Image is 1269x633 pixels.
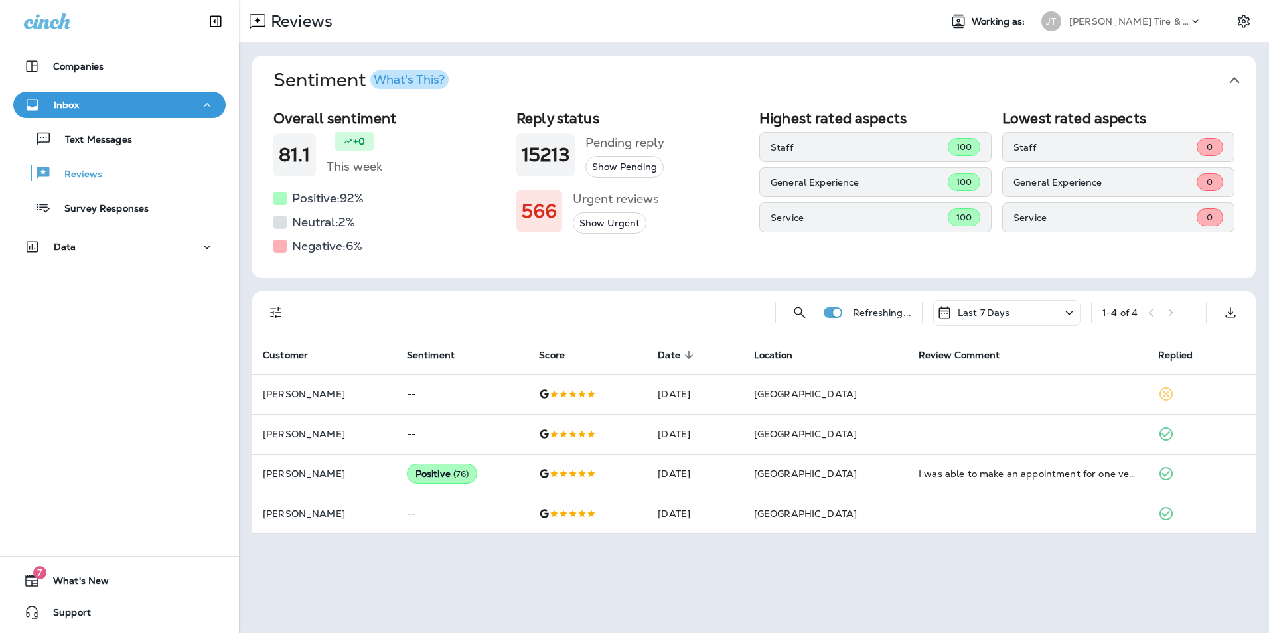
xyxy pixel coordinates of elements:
[374,74,445,86] div: What's This?
[1232,9,1256,33] button: Settings
[754,508,857,520] span: [GEOGRAPHIC_DATA]
[771,142,948,153] p: Staff
[647,374,743,414] td: [DATE]
[51,169,102,181] p: Reviews
[522,144,569,166] h1: 15213
[52,134,132,147] p: Text Messages
[647,414,743,454] td: [DATE]
[573,212,646,234] button: Show Urgent
[13,125,226,153] button: Text Messages
[51,203,149,216] p: Survey Responses
[956,141,972,153] span: 100
[53,61,104,72] p: Companies
[453,468,469,480] span: ( 76 )
[573,188,659,210] h5: Urgent reviews
[263,508,386,519] p: [PERSON_NAME]
[956,176,972,188] span: 100
[292,212,355,233] h5: Neutral: 2 %
[327,156,382,177] h5: This week
[252,105,1256,278] div: SentimentWhat's This?
[13,92,226,118] button: Inbox
[658,350,680,361] span: Date
[771,212,948,223] p: Service
[370,70,449,89] button: What's This?
[54,100,79,110] p: Inbox
[407,349,472,361] span: Sentiment
[197,8,234,35] button: Collapse Sidebar
[353,135,365,148] p: +0
[919,467,1137,480] div: I was able to make an appointment for one vehicle right away and they were able to squeeze in a s...
[40,607,91,623] span: Support
[407,464,478,484] div: Positive
[759,110,992,127] h2: Highest rated aspects
[516,110,749,127] h2: Reply status
[919,349,1017,361] span: Review Comment
[263,299,289,326] button: Filters
[585,156,664,178] button: Show Pending
[292,236,362,257] h5: Negative: 6 %
[539,349,582,361] span: Score
[263,349,325,361] span: Customer
[13,53,226,80] button: Companies
[754,468,857,480] span: [GEOGRAPHIC_DATA]
[13,194,226,222] button: Survey Responses
[754,388,857,400] span: [GEOGRAPHIC_DATA]
[263,56,1266,105] button: SentimentWhat's This?
[33,566,46,579] span: 7
[1002,110,1234,127] h2: Lowest rated aspects
[958,307,1010,318] p: Last 7 Days
[853,307,911,318] p: Refreshing...
[658,349,698,361] span: Date
[273,69,449,92] h1: Sentiment
[263,350,308,361] span: Customer
[585,132,664,153] h5: Pending reply
[407,350,455,361] span: Sentiment
[13,567,226,594] button: 7What's New
[786,299,813,326] button: Search Reviews
[40,575,109,591] span: What's New
[539,350,565,361] span: Score
[1158,350,1193,361] span: Replied
[919,350,1000,361] span: Review Comment
[292,188,364,209] h5: Positive: 92 %
[522,200,557,222] h1: 566
[396,414,529,454] td: --
[754,350,792,361] span: Location
[1207,212,1213,223] span: 0
[263,389,386,399] p: [PERSON_NAME]
[771,177,948,188] p: General Experience
[263,468,386,479] p: [PERSON_NAME]
[1217,299,1244,326] button: Export as CSV
[754,428,857,440] span: [GEOGRAPHIC_DATA]
[54,242,76,252] p: Data
[263,429,386,439] p: [PERSON_NAME]
[1102,307,1138,318] div: 1 - 4 of 4
[1013,142,1197,153] p: Staff
[1013,212,1197,223] p: Service
[1013,177,1197,188] p: General Experience
[396,494,529,533] td: --
[956,212,972,223] span: 100
[647,494,743,533] td: [DATE]
[1207,176,1213,188] span: 0
[13,599,226,626] button: Support
[647,454,743,494] td: [DATE]
[972,16,1028,27] span: Working as:
[13,159,226,187] button: Reviews
[754,349,810,361] span: Location
[265,11,333,31] p: Reviews
[1158,349,1210,361] span: Replied
[13,234,226,260] button: Data
[1207,141,1213,153] span: 0
[396,374,529,414] td: --
[273,110,506,127] h2: Overall sentiment
[1069,16,1189,27] p: [PERSON_NAME] Tire & Auto
[279,144,311,166] h1: 81.1
[1041,11,1061,31] div: JT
